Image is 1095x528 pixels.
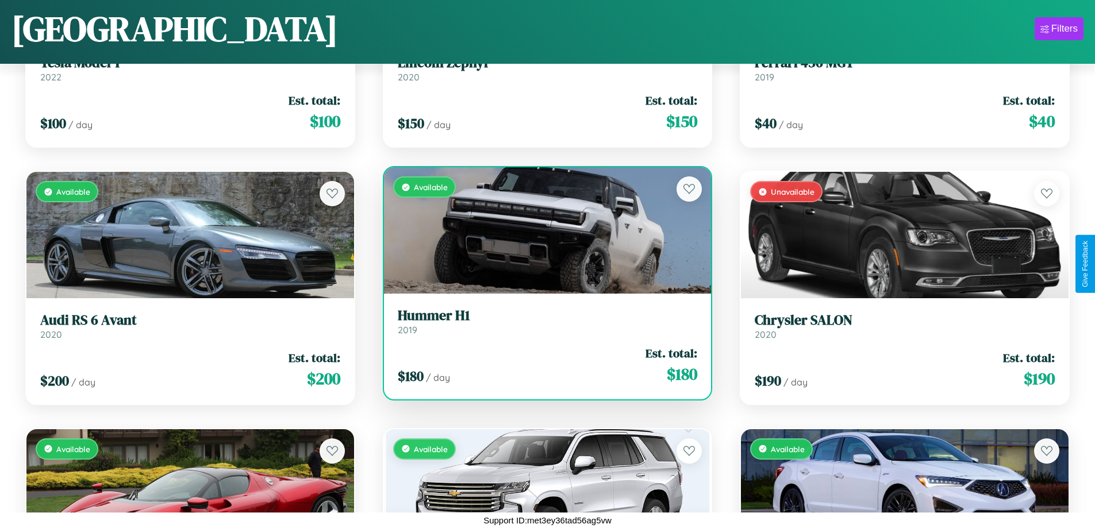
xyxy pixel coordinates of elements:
span: Est. total: [1003,349,1055,366]
h3: Audi RS 6 Avant [40,312,340,329]
span: Unavailable [771,187,814,196]
span: Available [56,444,90,454]
span: Est. total: [289,349,340,366]
span: $ 190 [1024,367,1055,390]
span: 2020 [398,71,420,83]
p: Support ID: met3ey36tad56ag5vw [483,512,612,528]
h3: Hummer H1 [398,307,698,324]
span: 2022 [40,71,62,83]
span: $ 180 [667,363,697,386]
span: / day [783,376,808,388]
span: / day [68,119,93,130]
button: Filters [1035,17,1084,40]
span: $ 200 [40,371,69,390]
a: Chrysler SALON2020 [755,312,1055,340]
span: Est. total: [646,92,697,109]
a: Hummer H12019 [398,307,698,336]
span: $ 100 [310,110,340,133]
span: / day [779,119,803,130]
span: $ 100 [40,114,66,133]
a: Ferrari 456 MGT2019 [755,55,1055,83]
span: 2020 [755,329,777,340]
span: $ 200 [307,367,340,390]
span: Est. total: [646,345,697,361]
span: Available [56,187,90,196]
a: Audi RS 6 Avant2020 [40,312,340,340]
span: 2020 [40,329,62,340]
a: Lincoln Zephyr2020 [398,55,698,83]
span: $ 150 [398,114,424,133]
span: Available [414,444,448,454]
span: $ 180 [398,367,424,386]
span: 2019 [755,71,774,83]
div: Give Feedback [1081,241,1089,287]
span: / day [71,376,95,388]
span: $ 190 [755,371,781,390]
span: Est. total: [289,92,340,109]
span: $ 150 [666,110,697,133]
span: 2019 [398,324,417,336]
span: / day [426,372,450,383]
h3: Chrysler SALON [755,312,1055,329]
div: Filters [1051,23,1078,34]
span: Available [771,444,805,454]
a: Tesla Model Y2022 [40,55,340,83]
span: $ 40 [755,114,777,133]
span: Available [414,182,448,192]
span: Est. total: [1003,92,1055,109]
h1: [GEOGRAPHIC_DATA] [11,5,338,52]
span: $ 40 [1029,110,1055,133]
span: / day [427,119,451,130]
